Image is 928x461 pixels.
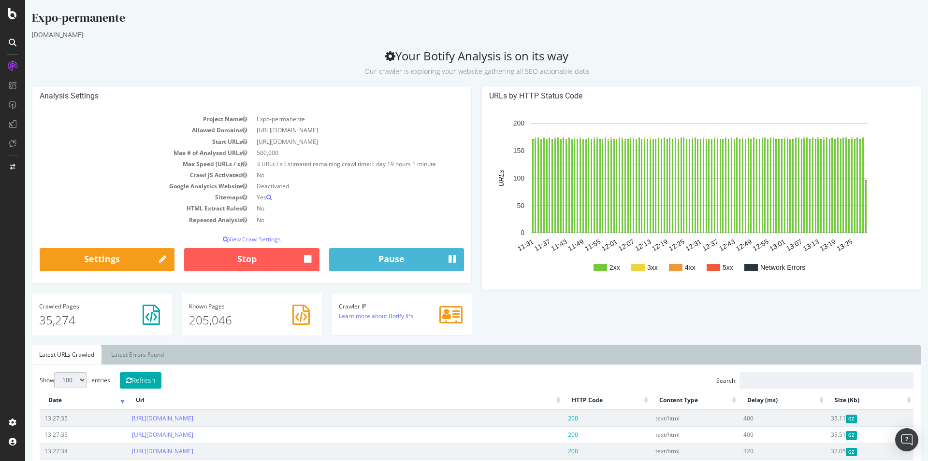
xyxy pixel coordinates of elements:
[14,203,227,214] td: HTML Extract Rules
[492,202,499,210] text: 50
[713,410,801,426] td: 400
[821,431,832,439] span: Gzipped Content
[227,203,439,214] td: No
[676,237,695,252] text: 12:37
[801,443,888,459] td: 32.05
[584,264,595,271] text: 2xx
[543,414,553,422] span: 200
[14,169,227,181] td: Crawl JS Activated
[14,391,102,410] th: Date: activate to sort column ascending
[713,443,801,459] td: 320
[14,214,227,225] td: Repeated Analysis
[726,237,745,252] text: 12:55
[464,91,888,101] h4: URLs by HTTP Status Code
[314,312,388,320] a: Learn more about Botify IPs
[543,431,553,439] span: 200
[691,372,888,389] label: Search:
[801,410,888,426] td: 35.11
[538,391,625,410] th: HTTP Code: activate to sort column ascending
[625,426,713,443] td: text/html
[7,345,76,364] a: Latest URLs Crawled
[95,372,136,389] button: Refresh
[227,214,439,225] td: No
[558,237,577,252] text: 11:55
[821,415,832,423] span: Gzipped Content
[227,181,439,192] td: Deactivated
[714,372,888,389] input: Search:
[14,312,140,328] p: 35,274
[491,237,510,252] text: 11:31
[14,91,439,101] h4: Analysis Settings
[821,448,832,456] span: Gzipped Content
[14,147,227,158] td: Max # of Analysed URLs
[227,169,439,181] td: No
[164,303,290,309] h4: Pages Known
[575,237,594,252] text: 12:01
[227,125,439,136] td: [URL][DOMAIN_NAME]
[14,192,227,203] td: Sitemaps
[7,49,896,76] h2: Your Botify Analysis is on its way
[227,113,439,125] td: Expo-permanente
[14,443,102,459] td: 13:27:34
[14,303,140,309] h4: Pages Crawled
[710,237,728,252] text: 12:49
[801,426,888,443] td: 35.51
[227,158,439,169] td: 3 URLs / s Estimated remaining crawl time:
[713,391,801,410] th: Delay (ms): activate to sort column ascending
[227,136,439,147] td: [URL][DOMAIN_NAME]
[14,181,227,192] td: Google Analytics Website
[102,391,538,410] th: Url: activate to sort column ascending
[697,264,708,271] text: 5xx
[488,147,500,154] text: 150
[810,237,829,252] text: 13:25
[159,248,294,271] button: Stop
[164,312,290,328] p: 205,046
[541,237,560,252] text: 11:49
[14,248,149,271] a: Settings
[642,237,661,252] text: 12:25
[622,264,633,271] text: 3xx
[659,237,678,252] text: 12:31
[29,372,61,388] select: Showentries
[304,248,439,271] button: Pause
[107,447,168,455] a: [URL][DOMAIN_NAME]
[625,237,644,252] text: 12:19
[743,237,762,252] text: 13:01
[14,372,85,388] label: Show entries
[508,237,527,252] text: 11:37
[227,147,439,158] td: 500,000
[7,10,896,30] div: Expo-permanente
[760,237,779,252] text: 13:07
[625,410,713,426] td: text/html
[801,391,888,410] th: Size (Kb): activate to sort column ascending
[793,237,812,252] text: 13:19
[777,237,796,252] text: 13:13
[314,303,439,309] h4: Crawler IP
[227,192,439,203] td: Yes
[625,391,713,410] th: Content Type: activate to sort column ascending
[660,264,670,271] text: 4xx
[14,113,227,125] td: Project Name
[488,120,500,127] text: 200
[464,113,884,282] svg: A chart.
[14,136,227,147] td: Start URLs
[625,443,713,459] td: text/html
[543,447,553,455] span: 200
[14,158,227,169] td: Max Speed (URLs / s)
[693,237,711,252] text: 12:43
[107,414,168,422] a: [URL][DOMAIN_NAME]
[472,170,480,187] text: URLs
[735,264,780,271] text: Network Errors
[524,237,543,252] text: 11:43
[495,229,499,237] text: 0
[592,237,610,252] text: 12:07
[14,410,102,426] td: 13:27:35
[339,67,564,76] small: Our crawler is exploring your website gathering all SEO actionable data
[895,428,918,451] div: Open Intercom Messenger
[609,237,627,252] text: 12:13
[14,235,439,243] p: View Crawl Settings
[713,426,801,443] td: 400
[7,30,896,40] div: [DOMAIN_NAME]
[79,345,146,364] a: Latest Errors Found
